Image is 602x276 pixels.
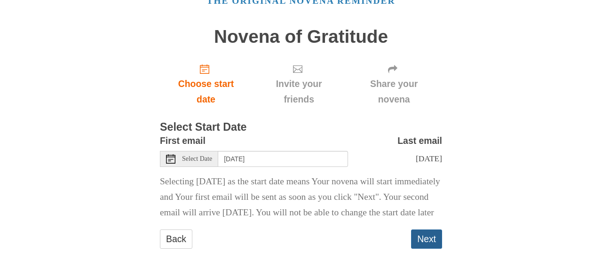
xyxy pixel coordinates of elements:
[160,121,442,134] h3: Select Start Date
[160,133,206,149] label: First email
[397,133,442,149] label: Last email
[411,229,442,249] button: Next
[160,56,252,112] a: Choose start date
[355,76,433,107] span: Share your novena
[160,174,442,221] p: Selecting [DATE] as the start date means Your novena will start immediately and Your first email ...
[169,76,243,107] span: Choose start date
[346,56,442,112] div: Click "Next" to confirm your start date first.
[218,151,348,167] input: Use the arrow keys to pick a date
[416,154,442,163] span: [DATE]
[261,76,336,107] span: Invite your friends
[160,27,442,47] h1: Novena of Gratitude
[252,56,346,112] div: Click "Next" to confirm your start date first.
[182,156,212,162] span: Select Date
[160,229,192,249] a: Back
